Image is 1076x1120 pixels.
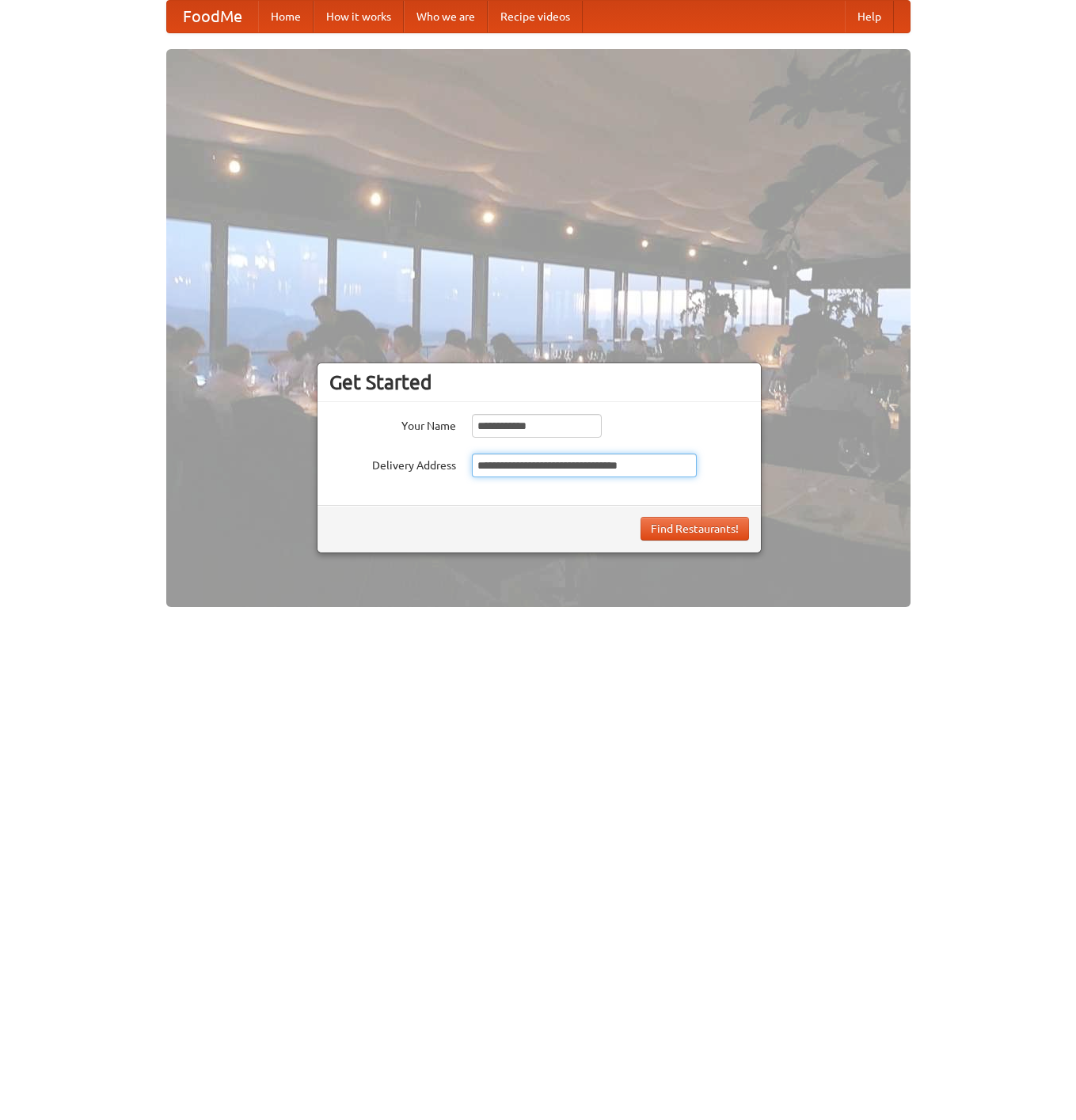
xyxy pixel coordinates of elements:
button: Find Restaurants! [641,517,749,541]
a: How it works [314,1,404,32]
label: Delivery Address [329,454,456,473]
a: Recipe videos [488,1,583,32]
a: Who we are [404,1,488,32]
a: Home [258,1,314,32]
a: Help [845,1,894,32]
a: FoodMe [167,1,258,32]
h3: Get Started [329,370,749,394]
label: Your Name [329,414,456,434]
